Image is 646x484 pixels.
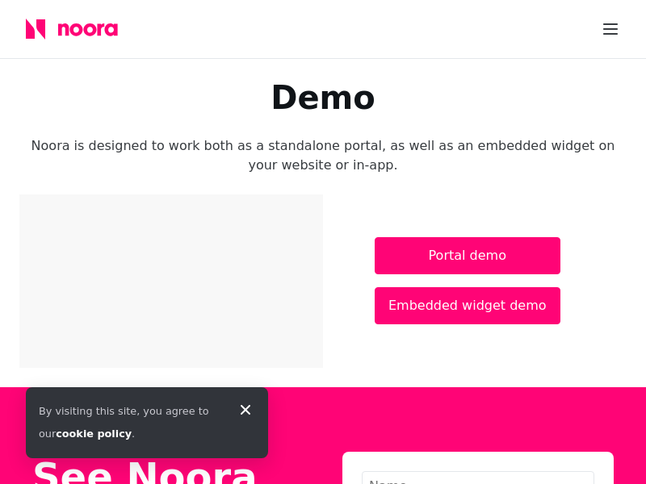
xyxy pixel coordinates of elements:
[39,400,223,445] div: By visiting this site, you agree to our .
[375,287,560,324] a: Embedded widget demo
[19,136,627,175] p: Noora is designed to work both as a standalone portal, as well as an embedded widget on your webs...
[19,78,627,117] h1: Demo
[375,237,560,274] a: Portal demo
[56,428,132,440] a: cookie policy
